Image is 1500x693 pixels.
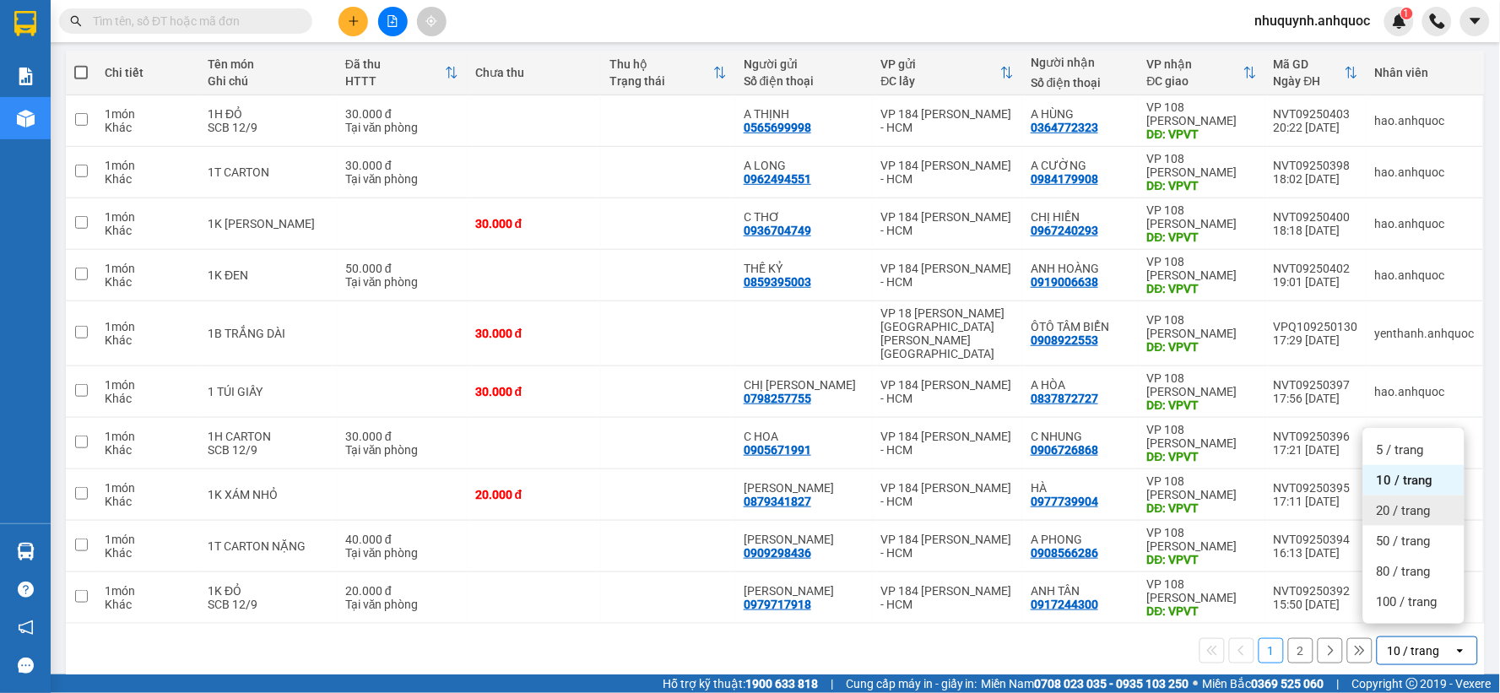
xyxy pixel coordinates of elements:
[1274,443,1358,457] div: 17:21 [DATE]
[1375,268,1475,282] div: hao.anhquoc
[1375,327,1475,340] div: yenthanh.anhquoc
[1274,224,1358,237] div: 18:18 [DATE]
[1377,563,1431,580] span: 80 / trang
[1377,441,1424,458] span: 5 / trang
[1468,14,1483,29] span: caret-down
[744,598,811,611] div: 0979717918
[105,546,191,560] div: Khác
[1274,159,1358,172] div: NVT09250398
[1375,217,1475,230] div: hao.anhquoc
[18,582,34,598] span: question-circle
[345,430,458,443] div: 30.000 đ
[1147,127,1257,141] div: DĐ: VPVT
[881,481,1014,508] div: VP 184 [PERSON_NAME] - HCM
[208,430,328,443] div: 1H CARTON
[744,210,864,224] div: C THƠ
[1031,495,1098,508] div: 0977739904
[744,495,811,508] div: 0879341827
[1031,159,1130,172] div: A CƯỜNG
[1392,14,1407,29] img: icon-new-feature
[1274,533,1358,546] div: NVT09250394
[744,443,811,457] div: 0905671991
[744,224,811,237] div: 0936704749
[475,327,593,340] div: 30.000 đ
[105,481,191,495] div: 1 món
[1031,172,1098,186] div: 0984179908
[1147,604,1257,618] div: DĐ: VPVT
[208,598,328,611] div: SCB 12/9
[208,217,328,230] div: 1K HS NÂU
[105,224,191,237] div: Khác
[1406,678,1418,690] span: copyright
[345,172,458,186] div: Tại văn phòng
[1031,210,1130,224] div: CHỊ HIỀN
[1147,230,1257,244] div: DĐ: VPVT
[18,658,34,674] span: message
[345,275,458,289] div: Tại văn phòng
[105,107,191,121] div: 1 món
[345,584,458,598] div: 20.000 đ
[1031,392,1098,405] div: 0837872727
[208,584,328,598] div: 1K ĐỎ
[1274,320,1358,333] div: VPQ109250130
[208,443,328,457] div: SCB 12/9
[1274,430,1358,443] div: NVT09250396
[345,262,458,275] div: 50.000 đ
[417,7,447,36] button: aim
[1274,378,1358,392] div: NVT09250397
[208,121,328,134] div: SCB 12/9
[1031,598,1098,611] div: 0917244300
[1274,107,1358,121] div: NVT09250403
[475,385,593,398] div: 30.000 đ
[1337,674,1340,693] span: |
[1274,598,1358,611] div: 15:50 [DATE]
[1274,210,1358,224] div: NVT09250400
[105,533,191,546] div: 1 món
[1274,495,1358,508] div: 17:11 [DATE]
[1274,172,1358,186] div: 18:02 [DATE]
[1147,501,1257,515] div: DĐ: VPVT
[1274,74,1345,88] div: Ngày ĐH
[1460,7,1490,36] button: caret-down
[1147,423,1257,450] div: VP 108 [PERSON_NAME]
[1274,392,1358,405] div: 17:56 [DATE]
[1363,428,1465,624] ul: Menu
[881,584,1014,611] div: VP 184 [PERSON_NAME] - HCM
[744,378,864,392] div: CHỊ VY
[1147,577,1257,604] div: VP 108 [PERSON_NAME]
[348,15,360,27] span: plus
[17,543,35,560] img: warehouse-icon
[744,275,811,289] div: 0859395003
[105,172,191,186] div: Khác
[387,15,398,27] span: file-add
[1252,677,1324,690] strong: 0369 525 060
[1031,584,1130,598] div: ANH TÂN
[1147,152,1257,179] div: VP 108 [PERSON_NAME]
[105,495,191,508] div: Khác
[1147,553,1257,566] div: DĐ: VPVT
[881,210,1014,237] div: VP 184 [PERSON_NAME] - HCM
[93,12,292,30] input: Tìm tên, số ĐT hoặc mã đơn
[105,598,191,611] div: Khác
[208,385,328,398] div: 1 TÚI GIẤY
[425,15,437,27] span: aim
[744,392,811,405] div: 0798257755
[744,57,864,71] div: Người gửi
[1147,313,1257,340] div: VP 108 [PERSON_NAME]
[1147,100,1257,127] div: VP 108 [PERSON_NAME]
[345,598,458,611] div: Tại văn phòng
[1377,593,1438,610] span: 100 / trang
[105,584,191,598] div: 1 món
[1031,107,1130,121] div: A HÙNG
[1147,282,1257,295] div: DĐ: VPVT
[744,172,811,186] div: 0962494551
[744,584,864,598] div: ANH GIANG
[1139,51,1265,95] th: Toggle SortBy
[1430,14,1445,29] img: phone-icon
[105,392,191,405] div: Khác
[831,674,833,693] span: |
[70,15,82,27] span: search
[475,217,593,230] div: 30.000 đ
[982,674,1189,693] span: Miền Nam
[1401,8,1413,19] sup: 1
